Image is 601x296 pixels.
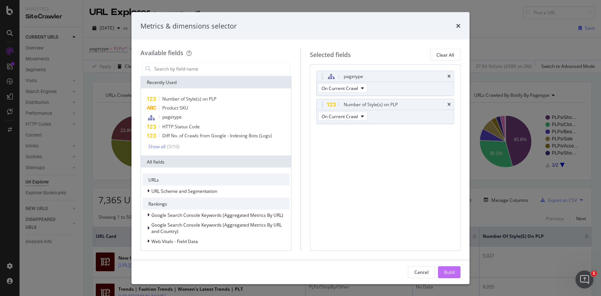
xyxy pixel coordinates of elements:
[166,143,180,150] div: ( 5 / 10 )
[162,123,200,130] span: HTTP Status Code
[141,77,291,89] div: Recently Used
[142,174,290,186] div: URLs
[316,99,455,124] div: Number of Style(s) on PLPtimesOn Current Crawl
[316,71,455,96] div: pagetypetimesOn Current Crawl
[444,269,455,275] div: Build
[575,270,593,288] iframe: Intercom live chat
[344,101,398,108] div: Number of Style(s) on PLP
[318,84,367,93] button: On Current Crawl
[148,144,166,149] div: Show all
[162,96,216,102] span: Number of Style(s) on PLP
[151,250,185,256] span: Visits (Analytics)
[162,105,188,111] span: Product SKU
[141,156,291,168] div: All fields
[151,222,282,234] span: Google Search Console Keywords (Aggregated Metrics By URL and Country)
[318,112,367,121] button: On Current Crawl
[322,113,358,119] span: On Current Crawl
[447,74,451,79] div: times
[447,102,451,107] div: times
[438,266,461,278] button: Build
[162,114,182,120] span: pagetype
[344,73,363,80] div: pagetype
[154,63,290,74] input: Search by field name
[430,49,461,61] button: Clear All
[151,188,217,194] span: URL Scheme and Segmentation
[408,266,435,278] button: Cancel
[142,198,290,210] div: Rankings
[140,21,237,31] div: Metrics & dimensions selector
[436,51,454,58] div: Clear All
[151,212,283,218] span: Google Search Console Keywords (Aggregated Metrics By URL)
[131,12,470,284] div: modal
[310,50,351,59] div: Selected fields
[456,21,461,31] div: times
[162,132,272,139] span: Diff No. of Crawls from Google - Indexing Bots (Logs)
[151,238,198,244] span: Web Vitals - Field Data
[591,270,597,276] span: 1
[414,269,429,275] div: Cancel
[322,85,358,91] span: On Current Crawl
[140,49,183,57] div: Available fields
